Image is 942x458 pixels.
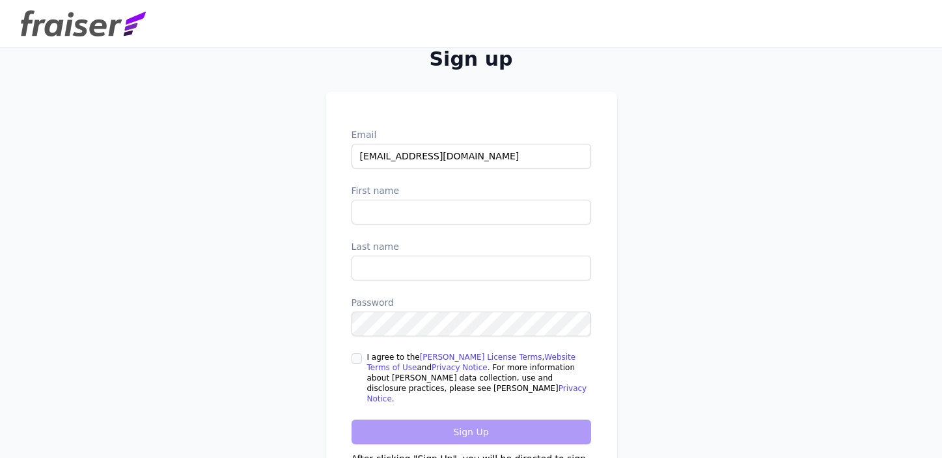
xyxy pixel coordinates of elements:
[326,47,617,71] h2: Sign up
[367,353,576,372] a: Website Terms of Use
[352,420,591,444] input: Sign Up
[432,363,488,372] a: Privacy Notice
[352,184,591,197] label: First name
[367,352,591,404] label: I agree to the , and . For more information about [PERSON_NAME] data collection, use and disclosu...
[21,10,146,36] img: Fraiser Logo
[352,296,591,309] label: Password
[352,240,591,253] label: Last name
[352,128,591,141] label: Email
[420,353,542,362] a: [PERSON_NAME] License Terms
[367,384,587,403] a: Privacy Notice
